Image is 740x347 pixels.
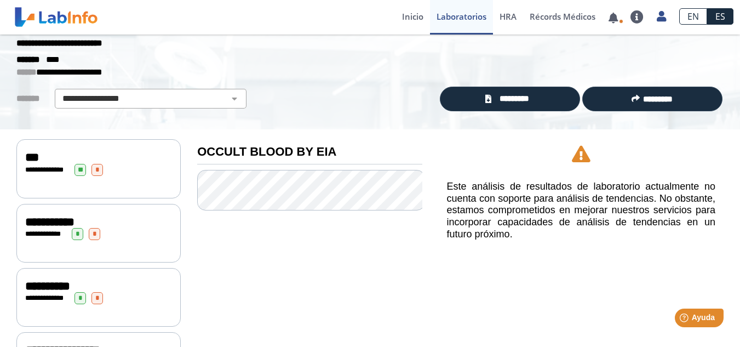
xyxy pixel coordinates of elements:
[500,11,517,22] span: HRA
[707,8,733,25] a: ES
[643,304,728,335] iframe: Help widget launcher
[679,8,707,25] a: EN
[447,181,715,240] h5: Este análisis de resultados de laboratorio actualmente no cuenta con soporte para análisis de ten...
[197,145,336,158] b: OCCULT BLOOD BY EIA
